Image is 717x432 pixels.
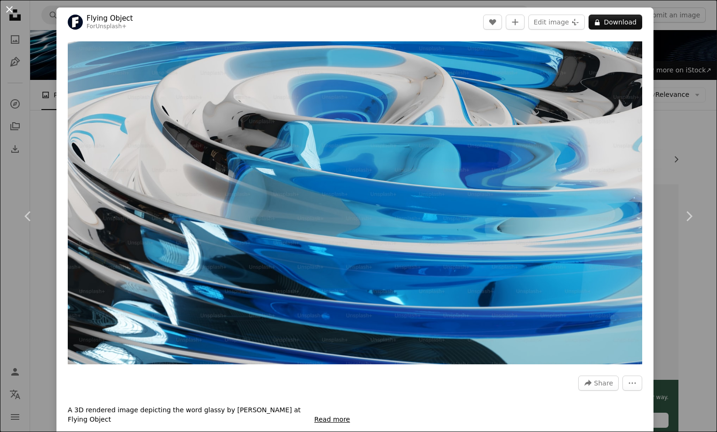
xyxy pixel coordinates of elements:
a: Next [661,171,717,261]
button: Edit image [528,15,585,30]
a: Unsplash+ [96,23,127,30]
button: Zoom in on this image [68,41,642,364]
a: Flying Object [87,14,133,23]
img: Go to Flying Object's profile [68,15,83,30]
button: Download [589,15,642,30]
button: Share this image [578,376,619,391]
button: Add to Collection [506,15,525,30]
img: a stack of blue and white plates stacked on top of each other [68,41,642,364]
button: More Actions [622,376,642,391]
div: For [87,23,133,31]
button: Like [483,15,502,30]
button: Read more [314,415,350,424]
span: Share [594,376,613,390]
p: A 3D rendered image depicting the word glassy by [PERSON_NAME] at Flying Object [68,406,314,424]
